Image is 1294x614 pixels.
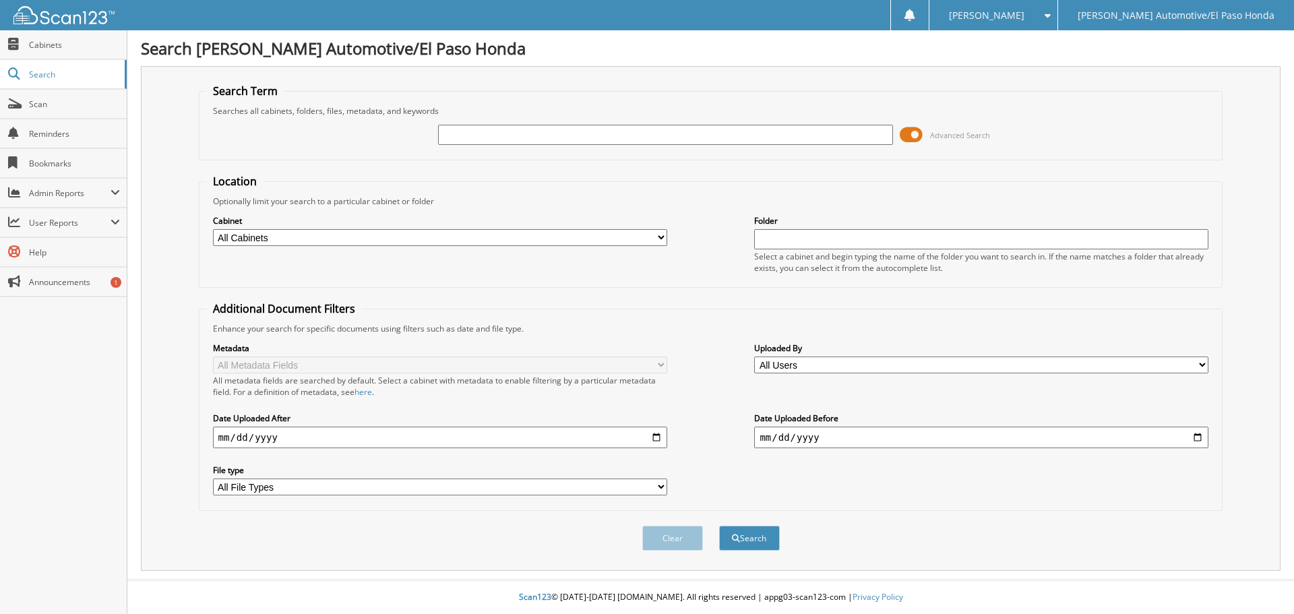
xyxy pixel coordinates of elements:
[206,323,1216,334] div: Enhance your search for specific documents using filters such as date and file type.
[29,69,118,80] span: Search
[754,412,1208,424] label: Date Uploaded Before
[206,195,1216,207] div: Optionally limit your search to a particular cabinet or folder
[13,6,115,24] img: scan123-logo-white.svg
[29,276,120,288] span: Announcements
[111,277,121,288] div: 1
[754,215,1208,226] label: Folder
[127,581,1294,614] div: © [DATE]-[DATE] [DOMAIN_NAME]. All rights reserved | appg03-scan123-com |
[719,526,780,551] button: Search
[29,217,111,228] span: User Reports
[930,130,990,140] span: Advanced Search
[213,464,667,476] label: File type
[29,187,111,199] span: Admin Reports
[213,342,667,354] label: Metadata
[754,342,1208,354] label: Uploaded By
[519,591,551,603] span: Scan123
[29,247,120,258] span: Help
[29,128,120,140] span: Reminders
[213,412,667,424] label: Date Uploaded After
[754,251,1208,274] div: Select a cabinet and begin typing the name of the folder you want to search in. If the name match...
[29,98,120,110] span: Scan
[29,39,120,51] span: Cabinets
[206,301,362,316] legend: Additional Document Filters
[853,591,903,603] a: Privacy Policy
[355,386,372,398] a: here
[213,215,667,226] label: Cabinet
[141,37,1281,59] h1: Search [PERSON_NAME] Automotive/El Paso Honda
[213,427,667,448] input: start
[754,427,1208,448] input: end
[213,375,667,398] div: All metadata fields are searched by default. Select a cabinet with metadata to enable filtering b...
[206,84,284,98] legend: Search Term
[949,11,1024,20] span: [PERSON_NAME]
[206,105,1216,117] div: Searches all cabinets, folders, files, metadata, and keywords
[206,174,264,189] legend: Location
[29,158,120,169] span: Bookmarks
[642,526,703,551] button: Clear
[1078,11,1274,20] span: [PERSON_NAME] Automotive/El Paso Honda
